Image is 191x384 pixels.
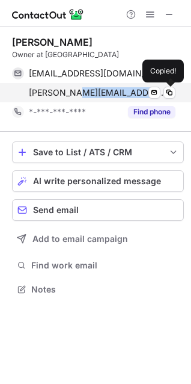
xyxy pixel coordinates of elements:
[31,260,179,271] span: Find work email
[12,257,184,274] button: Find work email
[33,205,79,215] span: Send email
[33,147,163,157] div: Save to List / ATS / CRM
[32,234,128,244] span: Add to email campaign
[12,36,92,48] div: [PERSON_NAME]
[12,281,184,298] button: Notes
[33,176,161,186] span: AI write personalized message
[31,284,179,295] span: Notes
[12,141,184,163] button: save-profile-one-click
[128,106,175,118] button: Reveal Button
[29,87,166,98] span: [PERSON_NAME][EMAIL_ADDRESS][PERSON_NAME][DOMAIN_NAME]
[12,170,184,192] button: AI write personalized message
[12,199,184,221] button: Send email
[12,7,84,22] img: ContactOut v5.3.10
[29,68,166,79] span: [EMAIL_ADDRESS][DOMAIN_NAME]
[12,228,184,250] button: Add to email campaign
[12,49,184,60] div: Owner at [GEOGRAPHIC_DATA]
